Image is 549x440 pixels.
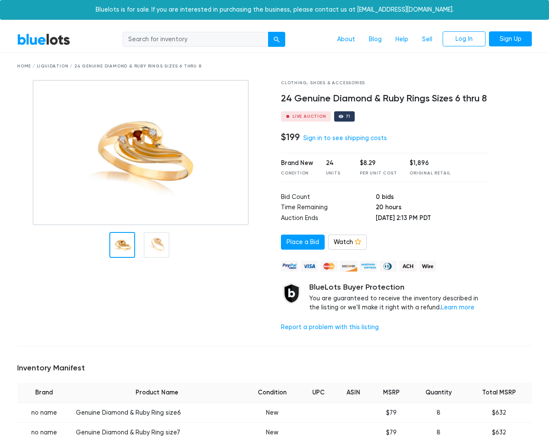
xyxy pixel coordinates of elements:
a: Blog [362,31,389,48]
h5: Inventory Manifest [17,364,532,373]
th: UPC [302,383,335,403]
a: Place a Bid [281,235,325,250]
td: Time Remaining [281,203,376,214]
a: Sign Up [489,31,532,47]
a: About [330,31,362,48]
img: paypal_credit-80455e56f6e1299e8d57f40c0dcee7b8cd4ae79b9eccbfc37e2480457ba36de9.png [281,261,298,272]
td: Auction Ends [281,214,376,224]
img: ach-b7992fed28a4f97f893c574229be66187b9afb3f1a8d16a4691d3d3140a8ab00.png [399,261,416,272]
div: Clothing, Shoes & Accessories [281,80,488,86]
input: Search for inventory [123,32,268,47]
td: [DATE] 2:13 PM PDT [376,214,488,224]
div: Condition [281,170,313,177]
a: Watch [328,235,367,250]
div: You are guaranteed to receive the inventory described in the listing or we'll make it right with ... [309,283,488,312]
img: 0cbafcd8-8648-4b05-9b10-5364f669101e-1755116052.png [33,80,249,225]
td: $79 [371,403,411,423]
div: Per Unit Cost [360,170,397,177]
a: Log In [443,31,486,47]
img: discover-82be18ecfda2d062aad2762c1ca80e2d36a4073d45c9e0ffae68cd515fbd3d32.png [340,261,357,272]
div: $8.29 [360,159,397,168]
img: wire-908396882fe19aaaffefbd8e17b12f2f29708bd78693273c0e28e3a24408487f.png [419,261,436,272]
h4: 24 Genuine Diamond & Ruby Rings Sizes 6 thru 8 [281,93,488,104]
td: $632 [466,403,532,423]
th: Total MSRP [466,383,532,403]
td: Genuine Diamond & Ruby Ring size6 [71,403,243,423]
th: Quantity [411,383,466,403]
div: 24 [326,159,347,168]
td: no name [17,403,71,423]
div: 71 [346,114,351,119]
div: Original Retail [410,170,451,177]
img: diners_club-c48f30131b33b1bb0e5d0e2dbd43a8bea4cb12cb2961413e2f4250e06c020426.png [380,261,397,272]
th: MSRP [371,383,411,403]
a: Sign in to see shipping costs [303,134,387,142]
th: ASIN [335,383,371,403]
a: Learn more [441,304,474,311]
h4: $199 [281,131,300,143]
a: Sell [415,31,439,48]
th: Brand [17,383,71,403]
th: Product Name [71,383,243,403]
td: 8 [411,403,466,423]
img: mastercard-42073d1d8d11d6635de4c079ffdb20a4f30a903dc55d1612383a1b395dd17f39.png [320,261,338,272]
td: Bid Count [281,192,376,203]
div: Units [326,170,347,177]
td: 20 hours [376,203,488,214]
div: Brand New [281,159,313,168]
td: 0 bids [376,192,488,203]
div: $1,896 [410,159,451,168]
h5: BlueLots Buyer Protection [309,283,488,292]
img: buyer_protection_shield-3b65640a83011c7d3ede35a8e5a80bfdfaa6a97447f0071c1475b91a4b0b3d01.png [281,283,302,304]
a: BlueLots [17,33,70,46]
td: New [243,403,302,423]
a: Help [389,31,415,48]
img: visa-79caf175f036a155110d1892330093d4c38f53c55c9ec9e2c3a54a56571784bb.png [301,261,318,272]
a: Report a problem with this listing [281,324,379,331]
img: american_express-ae2a9f97a040b4b41f6397f7637041a5861d5f99d0716c09922aba4e24c8547d.png [360,261,377,272]
div: Home / Liquidation / 24 Genuine Diamond & Ruby Rings Sizes 6 thru 8 [17,63,532,70]
div: Live Auction [293,114,326,119]
th: Condition [243,383,302,403]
